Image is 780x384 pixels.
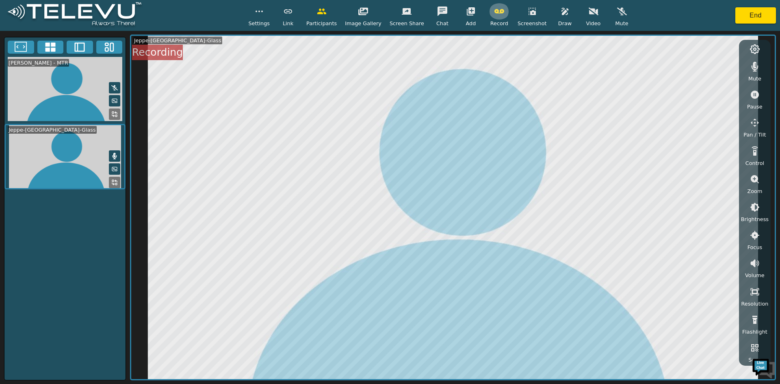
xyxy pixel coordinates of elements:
[518,20,547,27] span: Screenshot
[248,20,270,27] span: Settings
[109,95,120,106] button: Picture in Picture
[490,20,508,27] span: Record
[741,215,769,223] span: Brightness
[109,150,120,162] button: Mute
[748,356,761,364] span: Scan
[747,187,762,195] span: Zoom
[8,59,69,67] div: [PERSON_NAME] - MTR
[745,271,765,279] span: Volume
[615,20,628,27] span: Mute
[747,103,763,111] span: Pause
[47,102,112,184] span: We're online!
[743,131,766,139] span: Pan / Tilt
[558,20,572,27] span: Draw
[132,45,183,60] div: Recording
[306,20,337,27] span: Participants
[735,7,776,24] button: End
[748,75,761,82] span: Mute
[109,177,120,188] button: Replace Feed
[752,356,776,380] img: Chat Widget
[37,41,64,54] button: 4x4
[745,159,764,167] span: Control
[345,20,381,27] span: Image Gallery
[133,4,153,24] div: Minimize live chat window
[67,41,93,54] button: Two Window Medium
[96,41,123,54] button: Three Window Medium
[4,222,155,250] textarea: Type your message and hit 'Enter'
[109,163,120,175] button: Picture in Picture
[14,38,34,58] img: d_736959983_company_1615157101543_736959983
[747,243,763,251] span: Focus
[109,82,120,93] button: Mute
[8,41,34,54] button: Fullscreen
[283,20,293,27] span: Link
[133,37,222,44] div: Jeppe-[GEOGRAPHIC_DATA]-Glass
[390,20,424,27] span: Screen Share
[42,43,136,53] div: Chat with us now
[741,300,768,308] span: Resolution
[586,20,601,27] span: Video
[436,20,448,27] span: Chat
[109,108,120,120] button: Replace Feed
[742,328,767,336] span: Flashlight
[466,20,476,27] span: Add
[8,126,97,134] div: Jeppe-[GEOGRAPHIC_DATA]-Glass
